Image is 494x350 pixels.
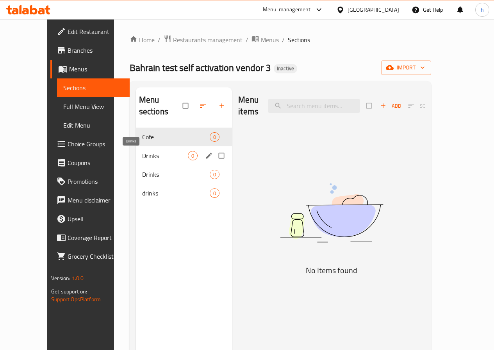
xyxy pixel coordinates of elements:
div: drinks0 [136,184,232,203]
div: Inactive [274,64,297,73]
span: 0 [210,133,219,141]
a: Restaurants management [164,35,243,45]
a: Sections [57,78,130,97]
span: Grocery Checklist [68,252,123,261]
span: Sections [288,35,310,44]
button: Add [378,100,403,112]
span: Bahrain test self activation vendor 3 [130,59,271,76]
li: / [246,35,248,44]
span: Edit Menu [63,121,123,130]
div: Cofe0 [136,128,232,146]
span: 0 [210,190,219,197]
a: Menus [251,35,279,45]
span: Promotions [68,177,123,186]
button: import [381,60,431,75]
a: Choice Groups [50,135,130,153]
span: Menus [69,64,123,74]
a: Edit Restaurant [50,22,130,41]
a: Grocery Checklist [50,247,130,266]
h2: Menu items [238,94,259,117]
a: Coverage Report [50,228,130,247]
div: items [210,132,219,142]
span: Full Menu View [63,102,123,111]
span: Add [380,101,401,110]
span: Menus [261,35,279,44]
span: Edit Restaurant [68,27,123,36]
span: import [387,63,425,73]
span: h [481,5,484,14]
span: Get support on: [51,286,87,297]
span: Version: [51,273,70,283]
a: Edit Menu [57,116,130,135]
nav: breadcrumb [130,35,431,45]
a: Full Menu View [57,97,130,116]
span: drinks [142,188,210,198]
span: Upsell [68,214,123,224]
div: items [188,151,198,160]
a: Upsell [50,210,130,228]
div: [GEOGRAPHIC_DATA] [348,5,399,14]
div: Menu-management [263,5,311,14]
span: 0 [210,171,219,178]
h5: No Items found [238,264,424,277]
a: Promotions [50,172,130,191]
span: 1.0.0 [72,273,84,283]
button: edit [204,151,216,161]
span: Sort sections [194,97,213,114]
span: Select all sections [178,98,194,113]
span: Add item [378,100,403,112]
div: items [210,188,219,198]
span: Menu disclaimer [68,195,123,205]
span: Inactive [274,65,297,72]
span: Coverage Report [68,233,123,242]
li: / [282,35,285,44]
li: / [158,35,161,44]
a: Menus [50,60,130,78]
span: Drinks [142,170,210,179]
img: dish.svg [238,163,424,263]
a: Branches [50,41,130,60]
div: Drinks0edit [136,146,232,165]
a: Support.OpsPlatform [51,294,101,304]
nav: Menu sections [136,124,232,206]
h2: Menu sections [139,94,183,117]
span: Choice Groups [68,139,123,149]
span: 0 [188,152,197,160]
span: Branches [68,46,123,55]
a: Coupons [50,153,130,172]
div: Drinks0 [136,165,232,184]
span: Select section first [403,100,437,112]
input: search [268,99,360,113]
span: Drinks [142,151,188,160]
span: Coupons [68,158,123,167]
span: Restaurants management [173,35,243,44]
a: Home [130,35,155,44]
a: Menu disclaimer [50,191,130,210]
span: Cofe [142,132,210,142]
button: Add section [213,97,232,114]
span: Sections [63,83,123,92]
